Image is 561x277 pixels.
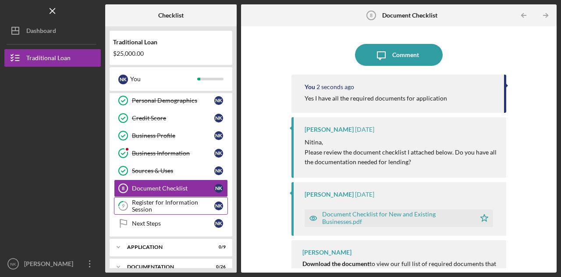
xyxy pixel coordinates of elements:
[355,191,374,198] time: 2025-08-25 19:30
[132,199,214,213] div: Register for Information Session
[127,245,204,250] div: Application
[322,211,471,225] div: Document Checklist for New and Existing Businesses.pdf
[10,262,16,266] text: NK
[158,12,184,19] b: Checklist
[210,245,226,250] div: 0 / 9
[114,109,228,127] a: Credit ScoreNK
[316,83,354,90] time: 2025-09-30 17:58
[114,215,228,232] a: Next StepsNK
[305,147,497,167] p: Please review the document checklist I attached below. Do you have all the documentation needed f...
[114,197,228,215] a: 9Register for Information SessionNK
[214,114,223,122] div: N K
[132,150,214,157] div: Business Information
[305,137,497,147] p: Nitina,
[214,149,223,158] div: N K
[302,249,352,256] div: [PERSON_NAME]
[113,50,229,57] div: $25,000.00
[370,13,373,18] tspan: 8
[26,49,71,69] div: Traditional Loan
[22,255,79,275] div: [PERSON_NAME]
[305,126,354,133] div: [PERSON_NAME]
[302,260,497,274] div: to view our full list of required documents that will need to be provided throughout the loan app...
[305,95,447,102] div: Yes I have all the required documents for application
[132,185,214,192] div: Document Checklist
[132,220,214,227] div: Next Steps
[114,92,228,109] a: Personal DemographicsNK
[127,264,204,270] div: Documentation
[132,97,214,104] div: Personal Demographics
[392,44,419,66] div: Comment
[305,83,315,90] div: You
[214,166,223,175] div: N K
[214,184,223,193] div: N K
[355,44,443,66] button: Comment
[382,12,437,19] b: Document Checklist
[130,72,197,86] div: You
[214,96,223,105] div: N K
[113,39,229,46] div: Traditional Loan
[122,186,124,191] tspan: 8
[355,126,374,133] time: 2025-09-15 22:46
[210,264,226,270] div: 0 / 26
[114,144,228,162] a: Business InformationNK
[4,255,101,273] button: NK[PERSON_NAME]
[114,162,228,180] a: Sources & UsesNK
[214,201,223,210] div: N K
[214,219,223,228] div: N K
[214,131,223,140] div: N K
[114,180,228,197] a: 8Document ChecklistNK
[302,260,369,267] strong: Download the document
[26,22,56,42] div: Dashboard
[114,127,228,144] a: Business ProfileNK
[132,132,214,139] div: Business Profile
[132,115,214,122] div: Credit Score
[4,22,101,40] button: Dashboard
[305,191,354,198] div: [PERSON_NAME]
[122,203,125,209] tspan: 9
[118,75,128,84] div: N K
[305,209,493,227] button: Document Checklist for New and Existing Businesses.pdf
[132,167,214,174] div: Sources & Uses
[4,49,101,67] button: Traditional Loan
